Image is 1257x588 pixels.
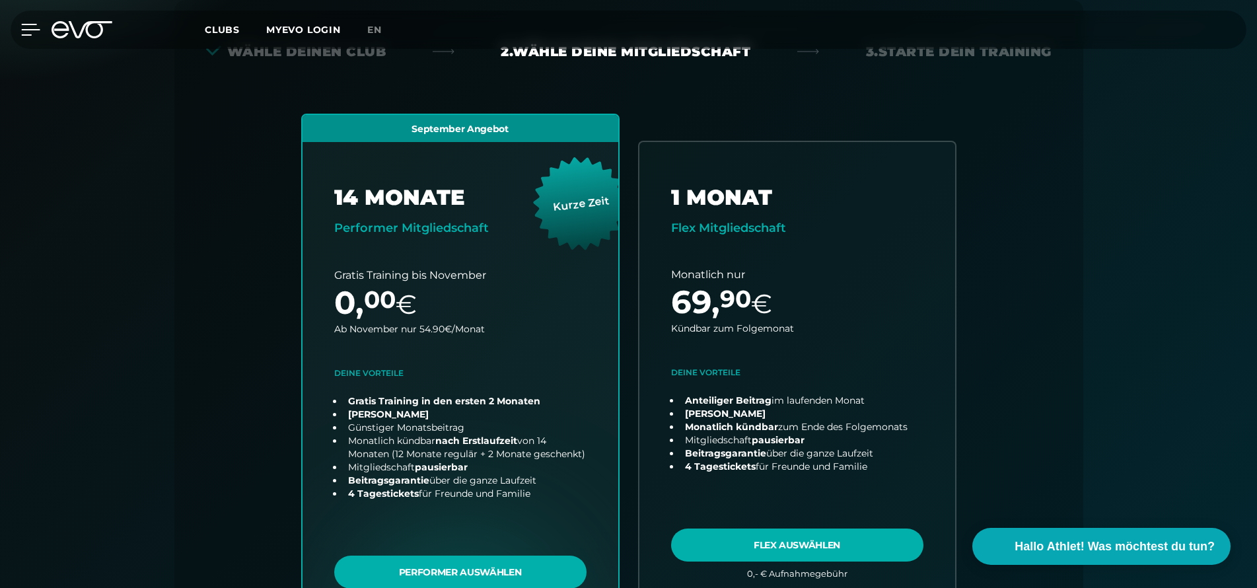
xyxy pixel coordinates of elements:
[205,24,240,36] span: Clubs
[205,23,266,36] a: Clubs
[972,528,1231,565] button: Hallo Athlet! Was möchtest du tun?
[367,22,398,38] a: en
[1015,538,1215,556] span: Hallo Athlet! Was möchtest du tun?
[367,24,382,36] span: en
[266,24,341,36] a: MYEVO LOGIN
